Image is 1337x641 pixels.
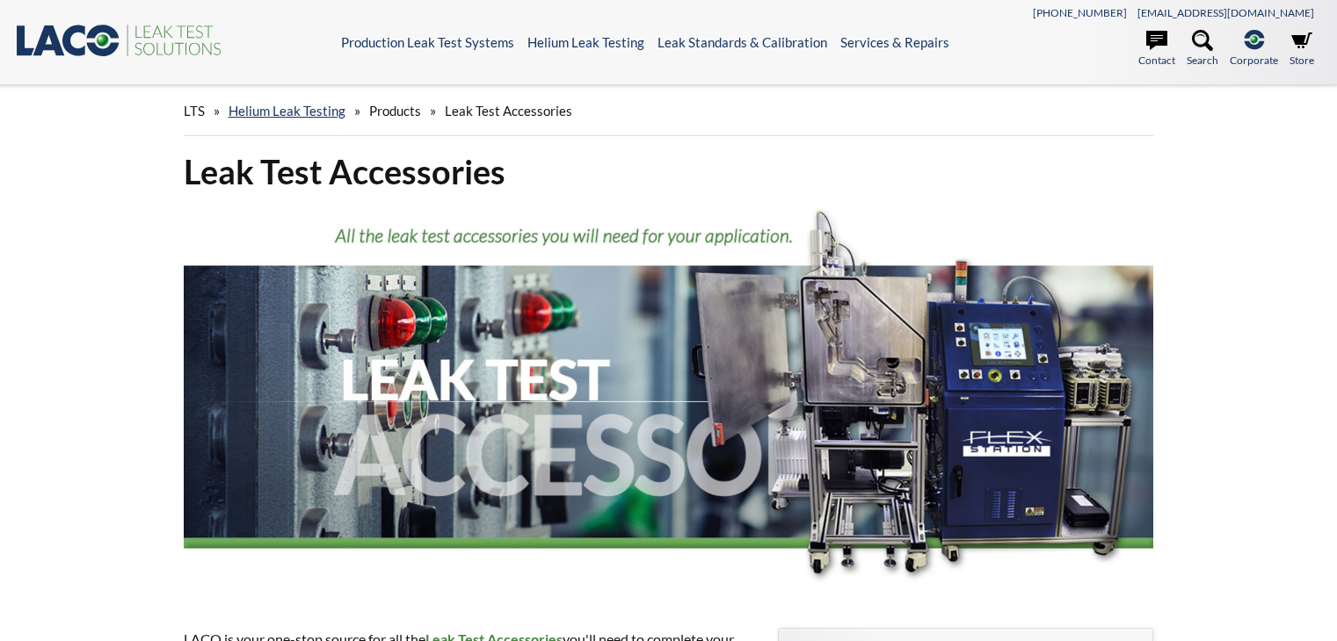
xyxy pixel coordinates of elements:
a: Production Leak Test Systems [341,34,514,50]
a: Services & Repairs [840,34,949,50]
a: Store [1290,30,1314,68]
span: Products [369,103,421,119]
a: Contact [1138,30,1175,68]
h1: Leak Test Accessories [184,150,1154,193]
a: Search [1187,30,1218,68]
span: LTS [184,103,205,119]
span: Leak Test Accessories [445,103,572,119]
a: Helium Leak Testing [527,34,644,50]
a: Leak Standards & Calibration [658,34,827,50]
a: [EMAIL_ADDRESS][DOMAIN_NAME] [1137,6,1314,19]
a: Helium Leak Testing [229,103,345,119]
span: Corporate [1230,52,1278,68]
div: » » » [184,86,1154,136]
img: Leak Test Accessories header [184,207,1154,595]
a: [PHONE_NUMBER] [1033,6,1127,19]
